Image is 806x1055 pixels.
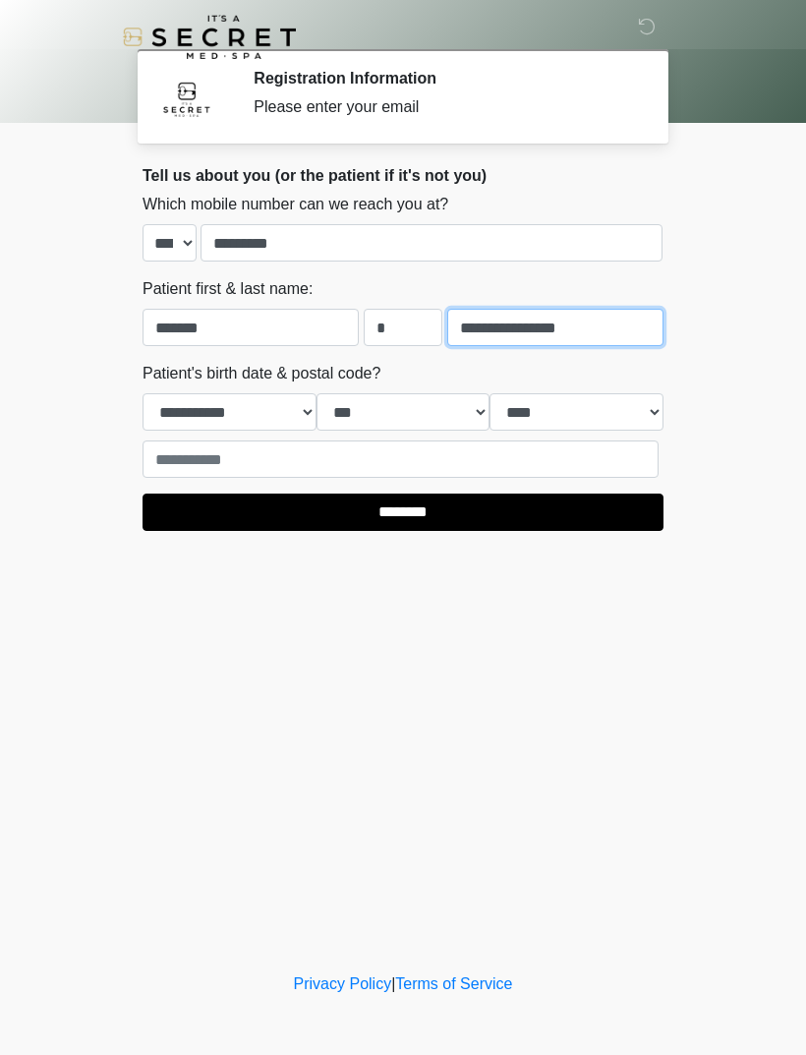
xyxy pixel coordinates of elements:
label: Patient's birth date & postal code? [143,362,380,385]
h2: Tell us about you (or the patient if it's not you) [143,166,663,185]
div: Please enter your email [254,95,634,119]
img: Agent Avatar [157,69,216,128]
label: Which mobile number can we reach you at? [143,193,448,216]
label: Patient first & last name: [143,277,313,301]
a: | [391,975,395,992]
a: Terms of Service [395,975,512,992]
h2: Registration Information [254,69,634,88]
a: Privacy Policy [294,975,392,992]
img: It's A Secret Med Spa Logo [123,15,296,59]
